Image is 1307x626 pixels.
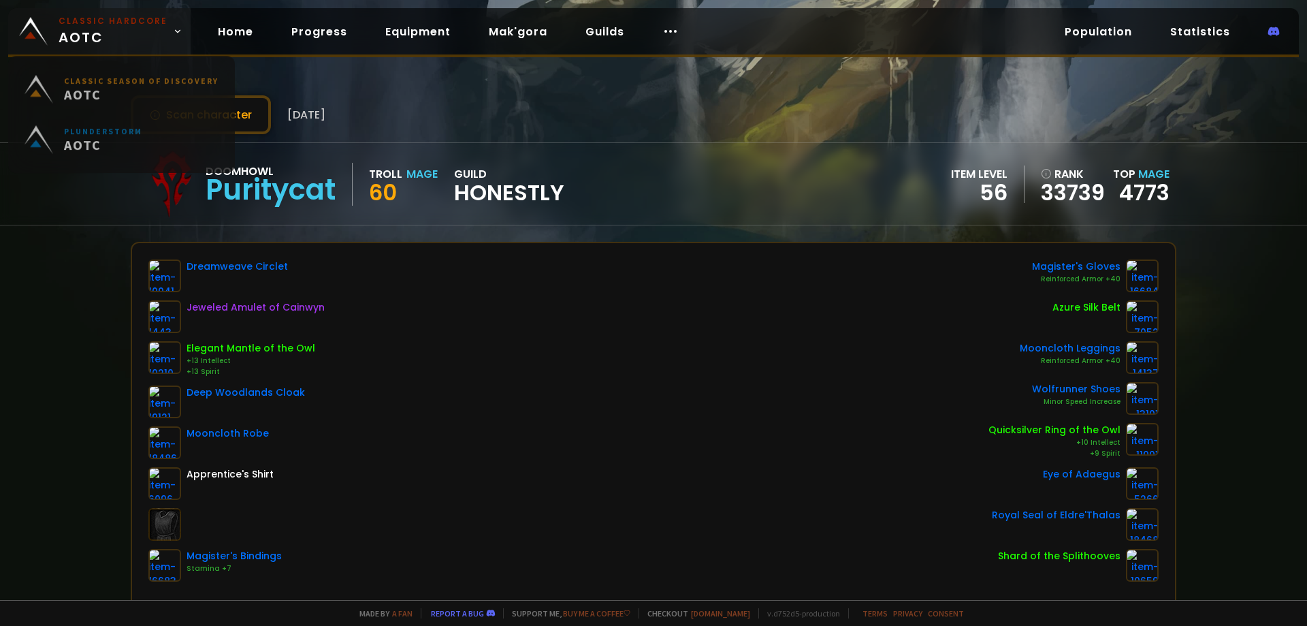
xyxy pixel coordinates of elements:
[1126,549,1159,582] img: item-10659
[406,166,438,183] div: Mage
[392,608,413,619] a: a fan
[1119,177,1169,208] a: 4773
[59,15,167,48] span: AOTC
[64,130,142,140] small: Plunderstorm
[1126,300,1159,333] img: item-7052
[1043,467,1120,482] div: Eye of Adaegus
[1138,166,1169,182] span: Mage
[1032,396,1120,407] div: Minor Speed Increase
[148,549,181,582] img: item-16683
[206,180,336,200] div: Puritycat
[1032,274,1120,285] div: Reinforced Armor +40
[187,426,269,441] div: Mooncloth Robe
[64,140,142,157] span: AOTC
[862,608,888,619] a: Terms
[1126,467,1159,500] img: item-5266
[148,386,181,418] img: item-19121
[1126,260,1159,292] img: item-16684
[148,341,181,374] img: item-10210
[575,18,635,46] a: Guilds
[988,423,1120,437] div: Quicksilver Ring of the Owl
[187,356,315,366] div: +13 Intellect
[187,260,288,274] div: Dreamweave Circlet
[187,366,315,377] div: +13 Spirit
[148,260,181,292] img: item-10041
[951,166,1007,183] div: item level
[478,18,558,46] a: Mak'gora
[187,563,282,574] div: Stamina +7
[1126,341,1159,374] img: item-14137
[639,608,750,619] span: Checkout
[59,15,167,27] small: Classic Hardcore
[758,608,840,619] span: v. d752d5 - production
[187,386,305,400] div: Deep Woodlands Cloak
[1126,382,1159,415] img: item-13101
[431,608,484,619] a: Report a bug
[8,8,191,54] a: Classic HardcoreAOTC
[287,106,325,123] span: [DATE]
[187,549,282,563] div: Magister's Bindings
[369,166,402,183] div: Troll
[1113,166,1169,183] div: Top
[1052,300,1120,315] div: Azure Silk Belt
[893,608,922,619] a: Privacy
[148,426,181,459] img: item-18486
[951,183,1007,203] div: 56
[187,467,274,482] div: Apprentice's Shirt
[148,300,181,333] img: item-1443
[563,608,630,619] a: Buy me a coffee
[454,166,564,203] div: guild
[1020,356,1120,366] div: Reinforced Armor +40
[1032,382,1120,396] div: Wolfrunner Shoes
[148,467,181,500] img: item-6096
[374,18,462,46] a: Equipment
[16,119,227,169] a: PlunderstormAOTC
[1020,341,1120,356] div: Mooncloth Leggings
[16,68,227,119] a: Classic Season of DiscoveryAOTC
[351,608,413,619] span: Made by
[1032,260,1120,274] div: Magister's Gloves
[369,177,397,208] span: 60
[1041,183,1105,203] a: 33739
[928,608,964,619] a: Consent
[988,437,1120,448] div: +10 Intellect
[280,18,358,46] a: Progress
[1159,18,1241,46] a: Statistics
[998,549,1120,563] div: Shard of the Splithooves
[503,608,630,619] span: Support me,
[207,18,264,46] a: Home
[454,183,564,203] span: Honestly
[988,448,1120,459] div: +9 Spirit
[187,341,315,356] div: Elegant Mantle of the Owl
[187,300,325,315] div: Jeweled Amulet of Cainwyn
[691,608,750,619] a: [DOMAIN_NAME]
[1041,166,1105,183] div: rank
[206,163,336,180] div: Doomhowl
[64,80,219,90] small: Classic Season of Discovery
[1054,18,1143,46] a: Population
[1126,423,1159,456] img: item-11991
[64,90,219,107] span: AOTC
[1126,508,1159,541] img: item-18468
[992,508,1120,522] div: Royal Seal of Eldre'Thalas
